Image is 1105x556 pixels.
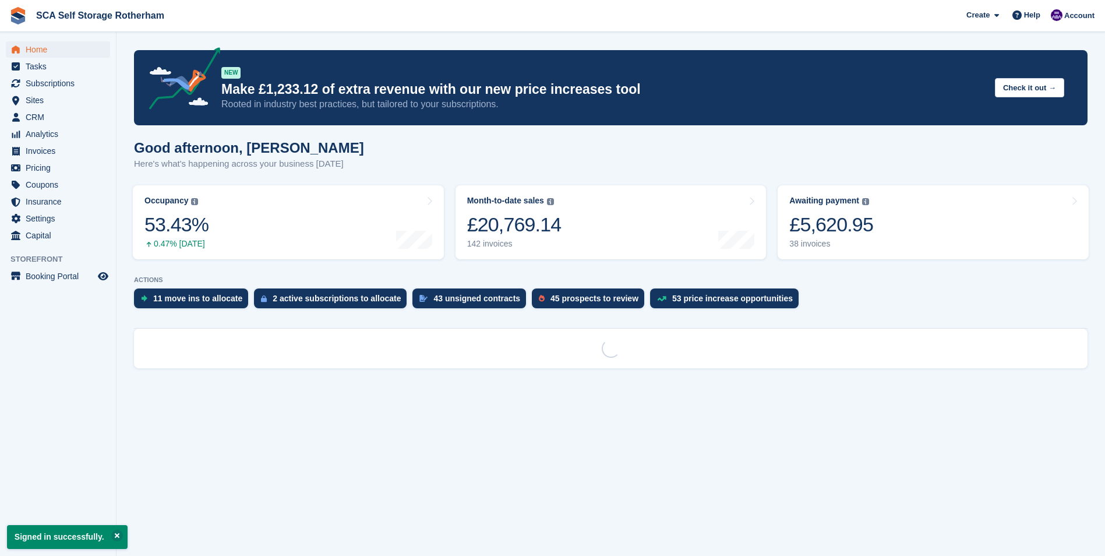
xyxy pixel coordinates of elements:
[134,276,1088,284] p: ACTIONS
[539,295,545,302] img: prospect-51fa495bee0391a8d652442698ab0144808aea92771e9ea1ae160a38d050c398.svg
[191,198,198,205] img: icon-info-grey-7440780725fd019a000dd9b08b2336e03edf1995a4989e88bcd33f0948082b44.svg
[6,227,110,244] a: menu
[433,294,520,303] div: 43 unsigned contracts
[467,239,562,249] div: 142 invoices
[6,109,110,125] a: menu
[26,109,96,125] span: CRM
[657,296,666,301] img: price_increase_opportunities-93ffe204e8149a01c8c9dc8f82e8f89637d9d84a8eef4429ea346261dce0b2c0.svg
[144,196,188,206] div: Occupancy
[221,98,986,111] p: Rooted in industry best practices, but tailored to your subscriptions.
[26,160,96,176] span: Pricing
[6,92,110,108] a: menu
[261,295,267,302] img: active_subscription_to_allocate_icon-d502201f5373d7db506a760aba3b589e785aa758c864c3986d89f69b8ff3...
[96,269,110,283] a: Preview store
[26,41,96,58] span: Home
[1064,10,1095,22] span: Account
[134,157,364,171] p: Here's what's happening across your business [DATE]
[467,196,544,206] div: Month-to-date sales
[9,7,27,24] img: stora-icon-8386f47178a22dfd0bd8f6a31ec36ba5ce8667c1dd55bd0f319d3a0aa187defe.svg
[547,198,554,205] img: icon-info-grey-7440780725fd019a000dd9b08b2336e03edf1995a4989e88bcd33f0948082b44.svg
[6,160,110,176] a: menu
[153,294,242,303] div: 11 move ins to allocate
[550,294,638,303] div: 45 prospects to review
[966,9,990,21] span: Create
[26,193,96,210] span: Insurance
[6,58,110,75] a: menu
[26,268,96,284] span: Booking Portal
[412,288,532,314] a: 43 unsigned contracts
[26,126,96,142] span: Analytics
[7,525,128,549] p: Signed in successfully.
[26,177,96,193] span: Coupons
[6,268,110,284] a: menu
[1051,9,1062,21] img: Kelly Neesham
[789,196,859,206] div: Awaiting payment
[1024,9,1040,21] span: Help
[26,210,96,227] span: Settings
[467,213,562,237] div: £20,769.14
[26,75,96,92] span: Subscriptions
[26,92,96,108] span: Sites
[419,295,428,302] img: contract_signature_icon-13c848040528278c33f63329250d36e43548de30e8caae1d1a13099fd9432cc5.svg
[778,185,1089,259] a: Awaiting payment £5,620.95 38 invoices
[862,198,869,205] img: icon-info-grey-7440780725fd019a000dd9b08b2336e03edf1995a4989e88bcd33f0948082b44.svg
[31,6,169,25] a: SCA Self Storage Rotherham
[6,75,110,92] a: menu
[6,210,110,227] a: menu
[456,185,767,259] a: Month-to-date sales £20,769.14 142 invoices
[672,294,793,303] div: 53 price increase opportunities
[6,177,110,193] a: menu
[134,140,364,156] h1: Good afternoon, [PERSON_NAME]
[650,288,804,314] a: 53 price increase opportunities
[134,288,254,314] a: 11 move ins to allocate
[6,126,110,142] a: menu
[26,143,96,159] span: Invoices
[133,185,444,259] a: Occupancy 53.43% 0.47% [DATE]
[141,295,147,302] img: move_ins_to_allocate_icon-fdf77a2bb77ea45bf5b3d319d69a93e2d87916cf1d5bf7949dd705db3b84f3ca.svg
[139,47,221,114] img: price-adjustments-announcement-icon-8257ccfd72463d97f412b2fc003d46551f7dbcb40ab6d574587a9cd5c0d94...
[532,288,650,314] a: 45 prospects to review
[995,78,1064,97] button: Check it out →
[10,254,116,265] span: Storefront
[144,213,209,237] div: 53.43%
[6,143,110,159] a: menu
[221,81,986,98] p: Make £1,233.12 of extra revenue with our new price increases tool
[26,58,96,75] span: Tasks
[26,227,96,244] span: Capital
[6,41,110,58] a: menu
[254,288,412,314] a: 2 active subscriptions to allocate
[273,294,401,303] div: 2 active subscriptions to allocate
[144,239,209,249] div: 0.47% [DATE]
[6,193,110,210] a: menu
[789,239,873,249] div: 38 invoices
[221,67,241,79] div: NEW
[789,213,873,237] div: £5,620.95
